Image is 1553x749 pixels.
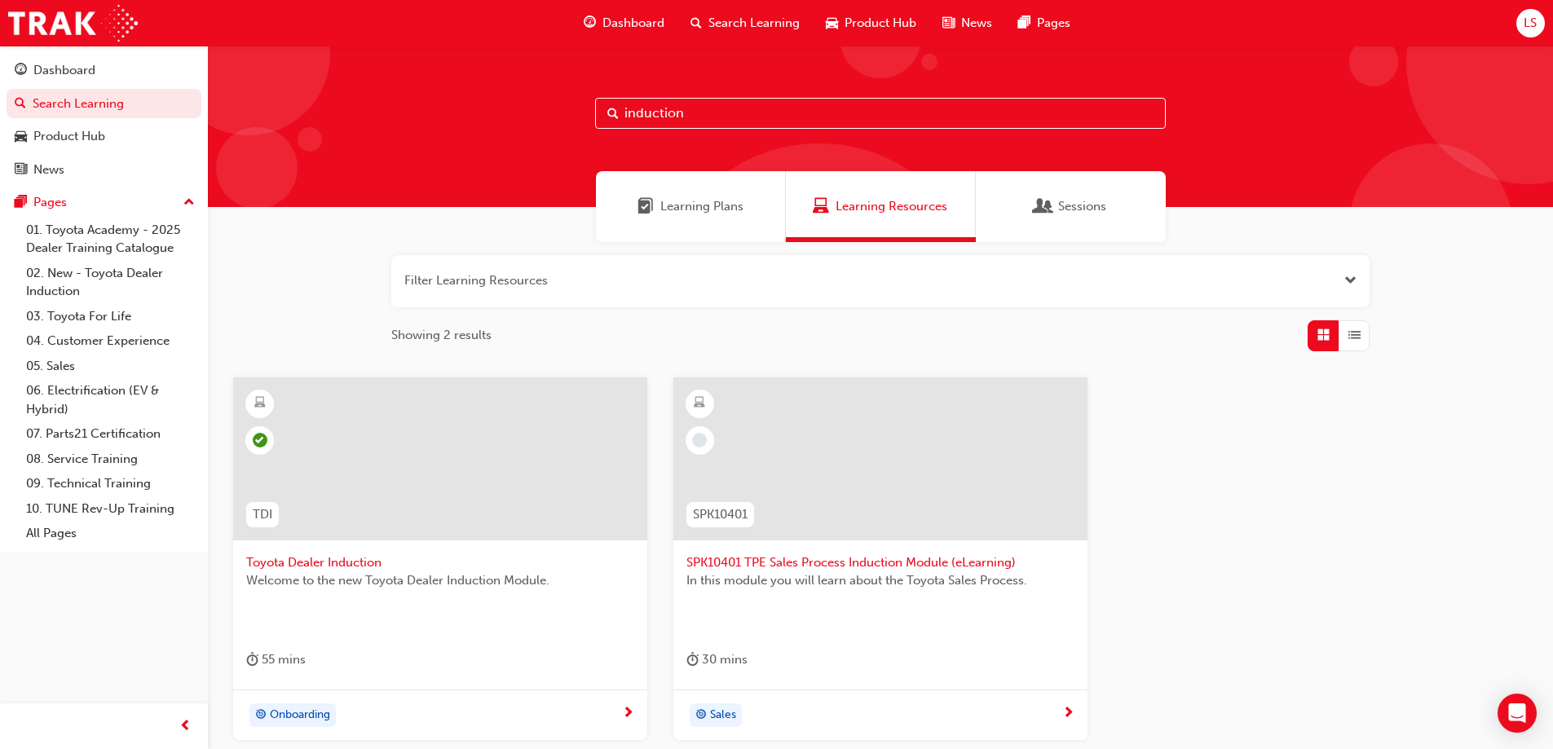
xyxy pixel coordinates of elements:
span: next-icon [622,707,634,721]
a: 09. Technical Training [20,471,201,496]
a: SPK10401SPK10401 TPE Sales Process Induction Module (eLearning)In this module you will learn abou... [673,377,1088,741]
span: guage-icon [584,13,596,33]
span: car-icon [826,13,838,33]
span: LS [1524,14,1537,33]
span: learningResourceType_ELEARNING-icon [694,393,705,414]
a: SessionsSessions [976,171,1166,242]
a: guage-iconDashboard [571,7,677,40]
div: Open Intercom Messenger [1498,694,1537,733]
a: car-iconProduct Hub [813,7,929,40]
span: search-icon [15,97,26,112]
a: TDIToyota Dealer InductionWelcome to the new Toyota Dealer Induction Module.duration-icon 55 mins... [233,377,647,741]
a: Product Hub [7,121,201,152]
button: Pages [7,187,201,218]
span: target-icon [255,705,267,726]
span: Welcome to the new Toyota Dealer Induction Module. [246,571,634,590]
span: Grid [1317,326,1330,345]
span: Learning Resources [813,197,829,216]
span: News [961,14,992,33]
a: 04. Customer Experience [20,328,201,354]
div: 55 mins [246,650,306,670]
span: car-icon [15,130,27,144]
a: Learning PlansLearning Plans [596,171,786,242]
span: pages-icon [15,196,27,210]
span: learningRecordVerb_NONE-icon [692,433,707,447]
span: target-icon [695,705,707,726]
span: Learning Resources [836,197,947,216]
span: Dashboard [602,14,664,33]
div: Pages [33,193,67,212]
input: Search... [595,98,1166,129]
button: LS [1516,9,1545,37]
a: 07. Parts21 Certification [20,421,201,447]
span: up-icon [183,192,195,214]
a: search-iconSearch Learning [677,7,813,40]
img: Trak [8,5,138,42]
button: Open the filter [1344,271,1357,290]
a: News [7,155,201,185]
a: news-iconNews [929,7,1005,40]
a: Search Learning [7,89,201,119]
span: Product Hub [845,14,916,33]
div: 30 mins [686,650,748,670]
span: duration-icon [686,650,699,670]
a: 03. Toyota For Life [20,304,201,329]
span: news-icon [15,163,27,178]
a: 10. TUNE Rev-Up Training [20,496,201,522]
span: Learning Plans [660,197,743,216]
span: Sales [710,706,736,725]
span: Onboarding [270,706,330,725]
span: Pages [1037,14,1070,33]
button: DashboardSearch LearningProduct HubNews [7,52,201,187]
a: All Pages [20,521,201,546]
span: Search Learning [708,14,800,33]
div: Product Hub [33,127,105,146]
span: prev-icon [179,716,192,737]
span: next-icon [1062,707,1074,721]
span: learningResourceType_ELEARNING-icon [254,393,266,414]
span: Sessions [1058,197,1106,216]
div: Dashboard [33,61,95,80]
span: SPK10401 [693,505,748,524]
span: duration-icon [246,650,258,670]
div: News [33,161,64,179]
a: 05. Sales [20,354,201,379]
span: In this module you will learn about the Toyota Sales Process. [686,571,1074,590]
a: 02. New - Toyota Dealer Induction [20,261,201,304]
a: 08. Service Training [20,447,201,472]
a: 01. Toyota Academy - 2025 Dealer Training Catalogue [20,218,201,261]
span: Learning Plans [638,197,654,216]
span: pages-icon [1018,13,1030,33]
span: List [1348,326,1361,345]
a: 06. Electrification (EV & Hybrid) [20,378,201,421]
span: Sessions [1035,197,1052,216]
span: Search [607,104,619,123]
span: TDI [253,505,272,524]
span: learningRecordVerb_PASS-icon [253,433,267,447]
span: Showing 2 results [391,326,492,345]
span: SPK10401 TPE Sales Process Induction Module (eLearning) [686,553,1074,572]
a: Learning ResourcesLearning Resources [786,171,976,242]
span: news-icon [942,13,955,33]
a: Dashboard [7,55,201,86]
a: pages-iconPages [1005,7,1083,40]
span: Toyota Dealer Induction [246,553,634,572]
span: guage-icon [15,64,27,78]
span: search-icon [690,13,702,33]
